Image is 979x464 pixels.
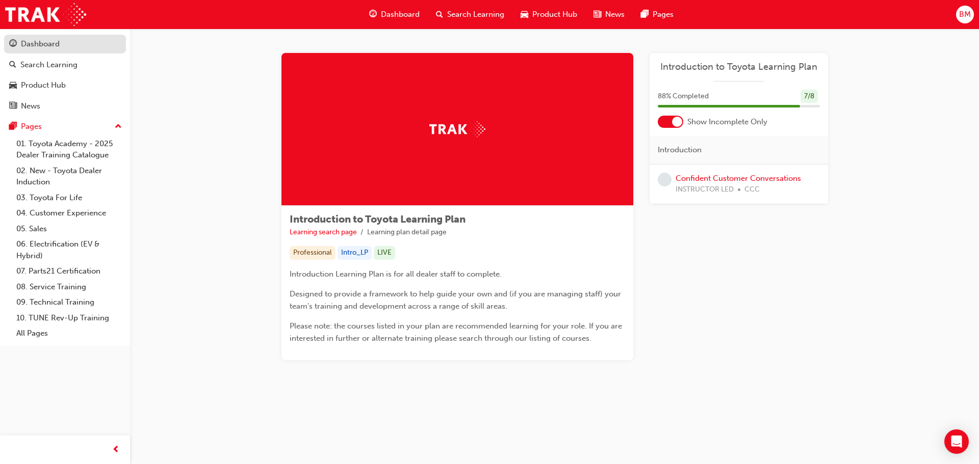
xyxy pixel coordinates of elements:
div: Open Intercom Messenger [944,429,969,454]
span: CCC [744,184,760,196]
li: Learning plan detail page [367,227,447,238]
span: News [605,9,625,20]
div: Pages [21,121,42,132]
span: car-icon [9,81,17,90]
a: 04. Customer Experience [12,205,126,221]
span: Please note: the courses listed in your plan are recommended learning for your role. If you are i... [290,321,624,343]
button: Pages [4,117,126,136]
a: 08. Service Training [12,279,126,295]
span: learningRecordVerb_NONE-icon [658,173,672,186]
a: Product Hub [4,76,126,95]
a: 05. Sales [12,221,126,237]
span: Designed to provide a framework to help guide your own and (if you are managing staff) your team'... [290,289,623,311]
span: Introduction to Toyota Learning Plan [290,213,466,225]
a: pages-iconPages [633,4,682,25]
a: search-iconSearch Learning [428,4,512,25]
a: car-iconProduct Hub [512,4,585,25]
a: 07. Parts21 Certification [12,263,126,279]
span: news-icon [9,102,17,111]
span: INSTRUCTOR LED [676,184,734,196]
span: pages-icon [641,8,649,21]
a: Learning search page [290,228,357,236]
div: Dashboard [21,38,60,50]
a: 09. Technical Training [12,294,126,310]
img: Trak [429,121,485,137]
div: Search Learning [20,59,78,71]
span: pages-icon [9,122,17,131]
span: Dashboard [381,9,420,20]
span: Search Learning [447,9,504,20]
a: 03. Toyota For Life [12,190,126,206]
span: guage-icon [369,8,377,21]
span: car-icon [521,8,528,21]
div: Product Hub [21,79,66,91]
a: All Pages [12,325,126,341]
span: search-icon [9,61,16,70]
img: Trak [5,3,86,26]
a: Search Learning [4,56,126,74]
span: guage-icon [9,40,17,49]
div: Professional [290,246,336,260]
span: BM [959,9,971,20]
div: Intro_LP [338,246,372,260]
button: DashboardSearch LearningProduct HubNews [4,33,126,117]
span: prev-icon [112,444,120,456]
a: 06. Electrification (EV & Hybrid) [12,236,126,263]
a: Confident Customer Conversations [676,174,801,183]
button: BM [956,6,974,23]
a: 10. TUNE Rev-Up Training [12,310,126,326]
span: Introduction [658,144,702,156]
a: 01. Toyota Academy - 2025 Dealer Training Catalogue [12,136,126,163]
span: Introduction Learning Plan is for all dealer staff to complete. [290,269,502,279]
span: 88 % Completed [658,91,709,102]
a: guage-iconDashboard [361,4,428,25]
div: LIVE [374,246,395,260]
span: search-icon [436,8,443,21]
span: Show Incomplete Only [687,116,767,128]
span: up-icon [115,120,122,133]
span: news-icon [594,8,601,21]
a: news-iconNews [585,4,633,25]
span: Pages [653,9,674,20]
a: Introduction to Toyota Learning Plan [658,61,820,73]
a: Dashboard [4,35,126,53]
span: Product Hub [532,9,577,20]
a: 02. New - Toyota Dealer Induction [12,163,126,190]
div: 7 / 8 [801,90,818,103]
a: News [4,97,126,116]
div: News [21,100,40,112]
